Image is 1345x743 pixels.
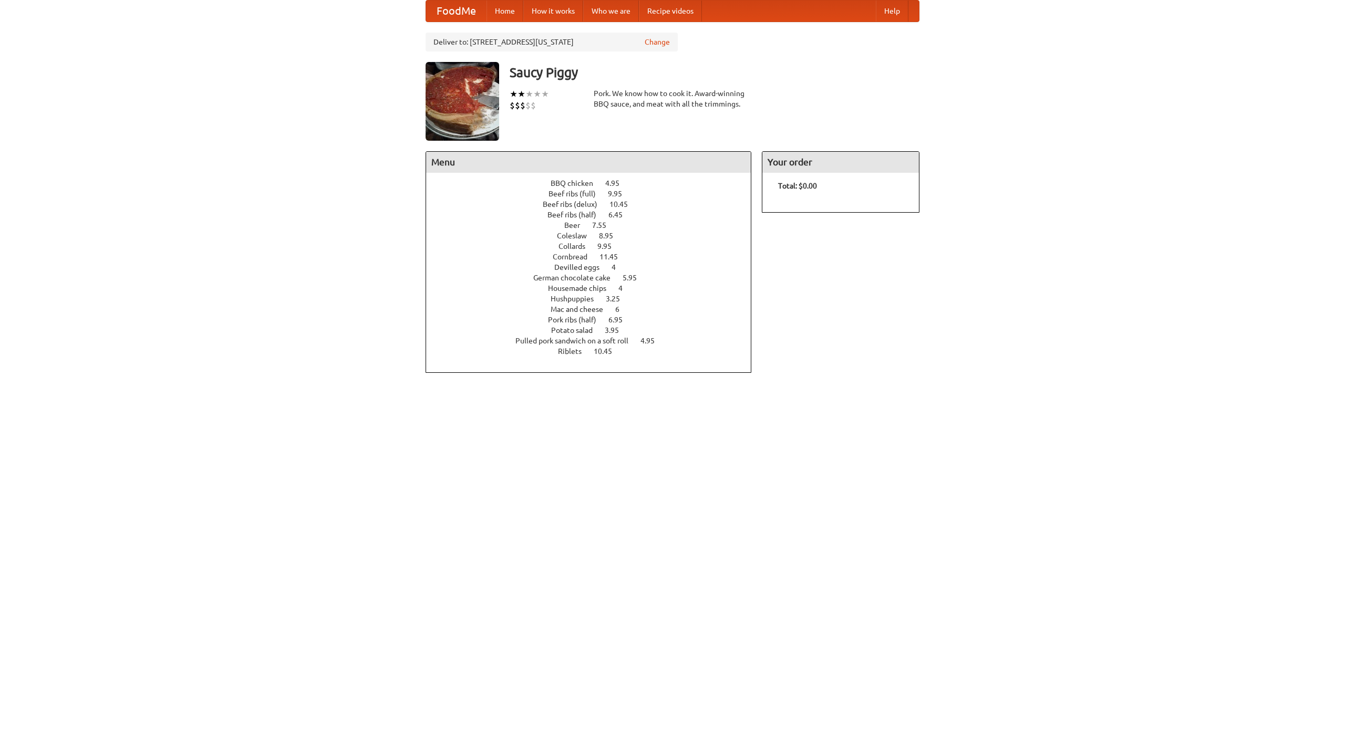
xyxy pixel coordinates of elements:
span: 11.45 [599,253,628,261]
span: Beef ribs (delux) [543,200,608,208]
img: angular.jpg [426,62,499,141]
a: Beer 7.55 [564,221,626,229]
span: Riblets [558,347,592,355]
span: Coleslaw [557,232,597,240]
a: Beef ribs (delux) 10.45 [543,200,647,208]
span: Devilled eggs [554,263,610,271]
div: Deliver to: [STREET_ADDRESS][US_STATE] [426,33,678,51]
span: Mac and cheese [551,305,614,313]
div: Pork. We know how to cook it. Award-winning BBQ sauce, and meat with all the trimmings. [594,88,751,109]
a: Hushpuppies 3.25 [551,295,639,303]
span: 6.95 [608,316,633,324]
li: ★ [541,88,549,100]
span: 3.25 [606,295,630,303]
span: Hushpuppies [551,295,604,303]
a: Potato salad 3.95 [551,326,638,334]
li: ★ [510,88,518,100]
li: ★ [518,88,525,100]
a: Coleslaw 8.95 [557,232,633,240]
a: Mac and cheese 6 [551,305,639,313]
span: German chocolate cake [533,274,621,282]
span: Potato salad [551,326,603,334]
span: 9.95 [597,242,622,250]
a: Riblets 10.45 [558,347,632,355]
a: FoodMe [426,1,487,22]
span: 10.45 [609,200,638,208]
a: Devilled eggs 4 [554,263,635,271]
li: $ [520,100,525,111]
span: 6 [615,305,630,313]
span: Cornbread [553,253,598,261]
span: 4 [618,284,633,292]
h4: Menu [426,152,751,173]
span: 8.95 [599,232,624,240]
a: Help [876,1,908,22]
span: 9.95 [608,190,633,198]
li: ★ [525,88,533,100]
span: Pulled pork sandwich on a soft roll [515,337,639,345]
span: 4.95 [640,337,665,345]
a: Pulled pork sandwich on a soft roll 4.95 [515,337,674,345]
span: Beer [564,221,591,229]
a: German chocolate cake 5.95 [533,274,656,282]
li: $ [531,100,536,111]
a: Home [487,1,523,22]
a: Recipe videos [639,1,702,22]
h4: Your order [762,152,919,173]
span: 7.55 [592,221,617,229]
span: Pork ribs (half) [548,316,607,324]
span: 4.95 [605,179,630,187]
span: Housemade chips [548,284,617,292]
li: $ [525,100,531,111]
h3: Saucy Piggy [510,62,919,83]
li: $ [515,100,520,111]
span: Collards [558,242,596,250]
a: Cornbread 11.45 [553,253,637,261]
a: How it works [523,1,583,22]
a: Beef ribs (half) 6.45 [547,211,642,219]
li: $ [510,100,515,111]
b: Total: $0.00 [778,182,817,190]
span: 4 [612,263,626,271]
span: 6.45 [608,211,633,219]
span: BBQ chicken [551,179,604,187]
a: Change [645,37,670,47]
a: Collards 9.95 [558,242,631,250]
span: 3.95 [605,326,629,334]
a: Beef ribs (full) 9.95 [549,190,642,198]
a: Who we are [583,1,639,22]
a: Housemade chips 4 [548,284,642,292]
a: Pork ribs (half) 6.95 [548,316,642,324]
span: Beef ribs (full) [549,190,606,198]
li: ★ [533,88,541,100]
span: Beef ribs (half) [547,211,607,219]
a: BBQ chicken 4.95 [551,179,639,187]
span: 5.95 [623,274,647,282]
span: 10.45 [594,347,623,355]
